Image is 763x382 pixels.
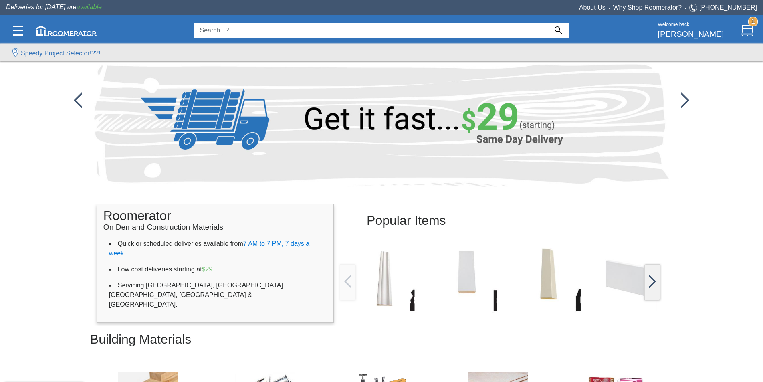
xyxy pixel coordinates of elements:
img: /app/images/Buttons/favicon.jpg [344,274,351,289]
img: /app/images/Buttons/favicon.jpg [681,92,689,108]
input: Search...? [194,23,548,38]
img: /app/images/Buttons/favicon.jpg [432,243,502,313]
span: $29 [202,266,213,273]
a: [PHONE_NUMBER] [699,4,757,11]
img: /app/images/Buttons/favicon.jpg [74,92,82,108]
a: Why Shop Roomerator? [613,4,682,11]
h1: Roomerator [103,204,321,234]
li: Servicing [GEOGRAPHIC_DATA], [GEOGRAPHIC_DATA], [GEOGRAPHIC_DATA], [GEOGRAPHIC_DATA] & [GEOGRAPHI... [109,277,322,313]
img: Search_Icon.svg [555,26,563,34]
img: Categories.svg [13,26,23,36]
span: available [77,4,102,10]
li: Low cost deliveries starting at . [109,261,322,277]
h2: Building Materials [90,326,673,353]
img: /app/images/Buttons/favicon.jpg [349,243,420,313]
a: About Us [579,4,606,11]
img: /app/images/Buttons/favicon.jpg [596,243,666,313]
strong: 1 [748,17,758,26]
span: • [606,7,613,10]
img: roomerator-logo.svg [36,26,97,36]
img: Cart.svg [741,24,753,36]
h2: Popular Items [367,207,634,234]
label: Speedy Project Selector!??! [21,49,100,58]
span: • [682,7,689,10]
span: Deliveries for [DATE] are [6,4,102,10]
img: Telephone.svg [689,3,699,13]
img: /app/images/Buttons/favicon.jpg [649,274,656,289]
li: Quick or scheduled deliveries available from [109,236,322,261]
img: /app/images/Buttons/favicon.jpg [514,243,584,313]
span: On Demand Construction Materials [103,219,224,231]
